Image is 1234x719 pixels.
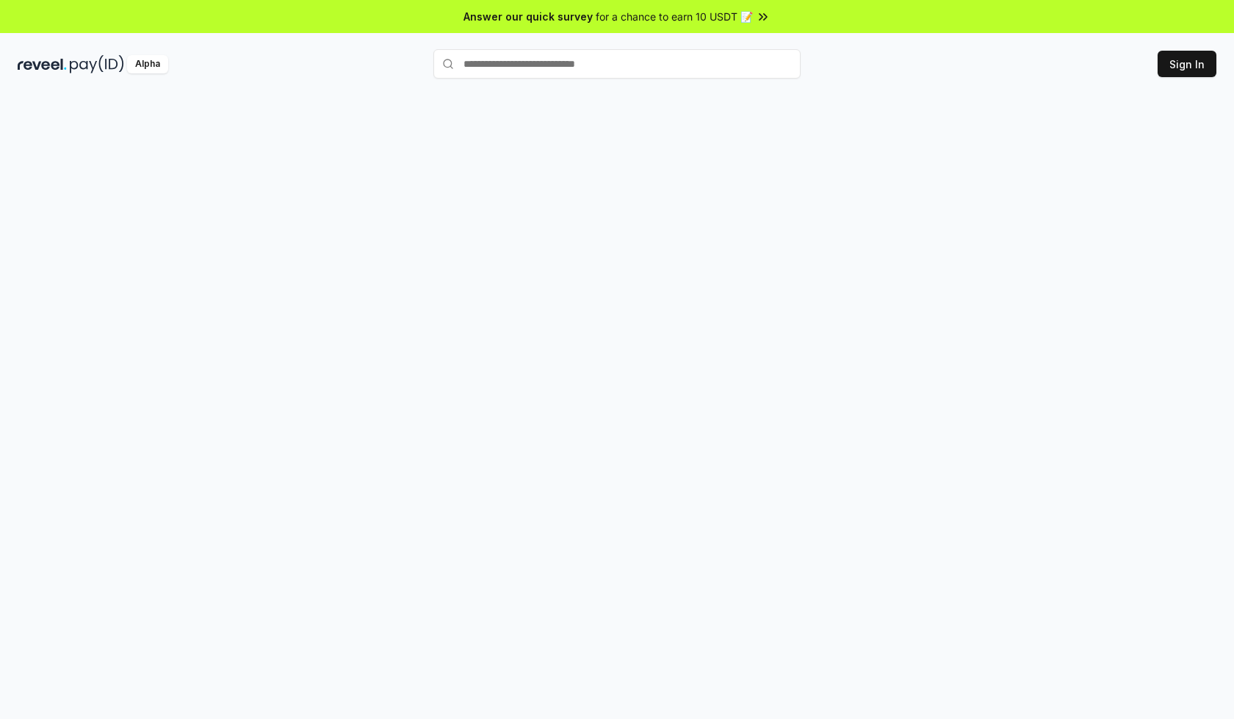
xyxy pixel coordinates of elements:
[596,9,753,24] span: for a chance to earn 10 USDT 📝
[1158,51,1216,77] button: Sign In
[18,55,67,73] img: reveel_dark
[463,9,593,24] span: Answer our quick survey
[70,55,124,73] img: pay_id
[127,55,168,73] div: Alpha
